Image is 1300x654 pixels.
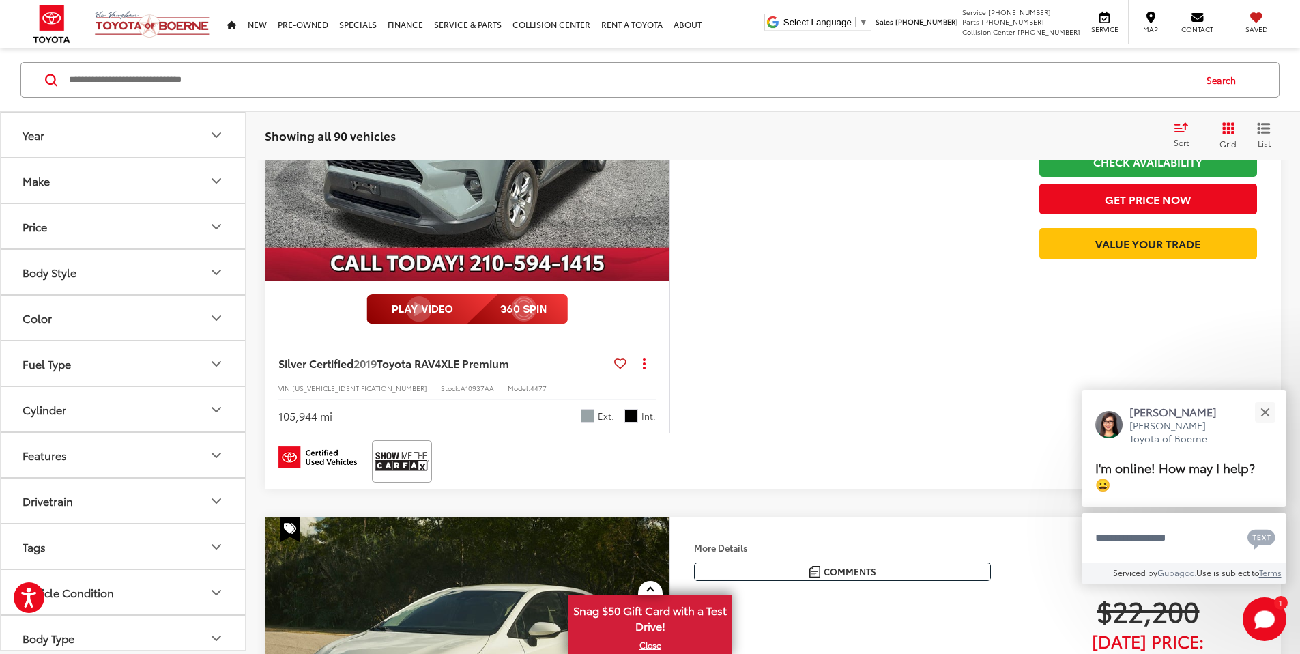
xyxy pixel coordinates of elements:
[23,128,44,141] div: Year
[508,383,530,393] span: Model:
[530,383,547,393] span: 4477
[1194,63,1256,97] button: Search
[278,383,292,393] span: VIN:
[23,540,46,553] div: Tags
[23,631,74,644] div: Body Type
[208,310,225,326] div: Color
[1,341,246,386] button: Fuel TypeFuel Type
[353,355,377,371] span: 2019
[962,7,986,17] span: Service
[278,446,357,468] img: Toyota Certified Used Vehicles
[1082,513,1286,563] textarea: Type your message
[876,16,893,27] span: Sales
[1,204,246,248] button: PricePrice
[208,539,225,555] div: Tags
[1174,137,1189,148] span: Sort
[1181,25,1213,34] span: Contact
[809,566,820,578] img: Comments
[208,447,225,464] div: Features
[1129,419,1230,446] p: [PERSON_NAME] Toyota of Boerne
[208,218,225,235] div: Price
[694,563,991,581] button: Comments
[1095,458,1255,493] span: I'm online! How may I help? 😀
[208,493,225,509] div: Drivetrain
[1113,567,1157,578] span: Serviced by
[265,126,396,143] span: Showing all 90 vehicles
[1,479,246,523] button: DrivetrainDrivetrain
[377,355,441,371] span: Toyota RAV4
[783,17,868,27] a: Select Language​
[1089,25,1120,34] span: Service
[208,401,225,418] div: Cylinder
[632,352,656,375] button: Actions
[859,17,868,27] span: ▼
[1039,228,1257,259] a: Value Your Trade
[1039,146,1257,177] a: Check Availability
[23,266,76,279] div: Body Style
[1157,567,1196,578] a: Gubagoo.
[1136,25,1166,34] span: Map
[1247,122,1281,149] button: List View
[1196,567,1259,578] span: Use is subject to
[208,127,225,143] div: Year
[366,294,568,324] img: full motion video
[570,596,731,638] span: Snag $50 Gift Card with a Test Drive!
[988,7,1051,17] span: [PHONE_NUMBER]
[208,630,225,646] div: Body Type
[23,357,71,370] div: Fuel Type
[581,409,594,423] span: Green (Light)
[23,403,66,416] div: Cylinder
[1247,528,1275,550] svg: Text
[292,383,427,393] span: [US_VEHICLE_IDENTIFICATION_NUMBER]
[1039,593,1257,627] span: $22,200
[962,16,979,27] span: Parts
[1,433,246,477] button: FeaturesFeatures
[1243,522,1280,553] button: Chat with SMS
[278,356,609,371] a: Silver Certified2019Toyota RAV4XLE Premium
[1279,599,1282,606] span: 1
[1082,390,1286,584] div: Close[PERSON_NAME][PERSON_NAME] Toyota of BoerneI'm online! How may I help? 😀Type your messageCha...
[1243,597,1286,641] button: Toggle Chat Window
[375,443,429,479] img: View CARFAX report
[1,113,246,157] button: YearYear
[1250,397,1280,427] button: Close
[208,584,225,601] div: Vehicle Condition
[1219,137,1237,149] span: Grid
[23,494,73,507] div: Drivetrain
[278,408,332,424] div: 105,944 mi
[68,63,1194,96] input: Search by Make, Model, or Keyword
[1204,122,1247,149] button: Grid View
[694,543,991,552] h4: More Details
[461,383,494,393] span: A10937AA
[643,358,646,369] span: dropdown dots
[23,449,67,461] div: Features
[624,409,638,423] span: Black
[1257,137,1271,148] span: List
[1039,634,1257,648] span: [DATE] Price:
[895,16,958,27] span: [PHONE_NUMBER]
[23,174,50,187] div: Make
[94,10,210,38] img: Vic Vaughan Toyota of Boerne
[208,264,225,281] div: Body Style
[1259,567,1282,578] a: Terms
[1129,404,1230,419] p: [PERSON_NAME]
[441,383,461,393] span: Stock:
[208,356,225,372] div: Fuel Type
[598,410,614,423] span: Ext.
[23,586,114,599] div: Vehicle Condition
[1,387,246,431] button: CylinderCylinder
[23,311,52,324] div: Color
[855,17,856,27] span: ​
[824,565,876,578] span: Comments
[1,250,246,294] button: Body StyleBody Style
[962,27,1015,37] span: Collision Center
[23,220,47,233] div: Price
[1,296,246,340] button: ColorColor
[1167,122,1204,149] button: Select sort value
[278,355,353,371] span: Silver Certified
[1039,184,1257,214] button: Get Price Now
[1241,25,1271,34] span: Saved
[1,158,246,203] button: MakeMake
[441,355,509,371] span: XLE Premium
